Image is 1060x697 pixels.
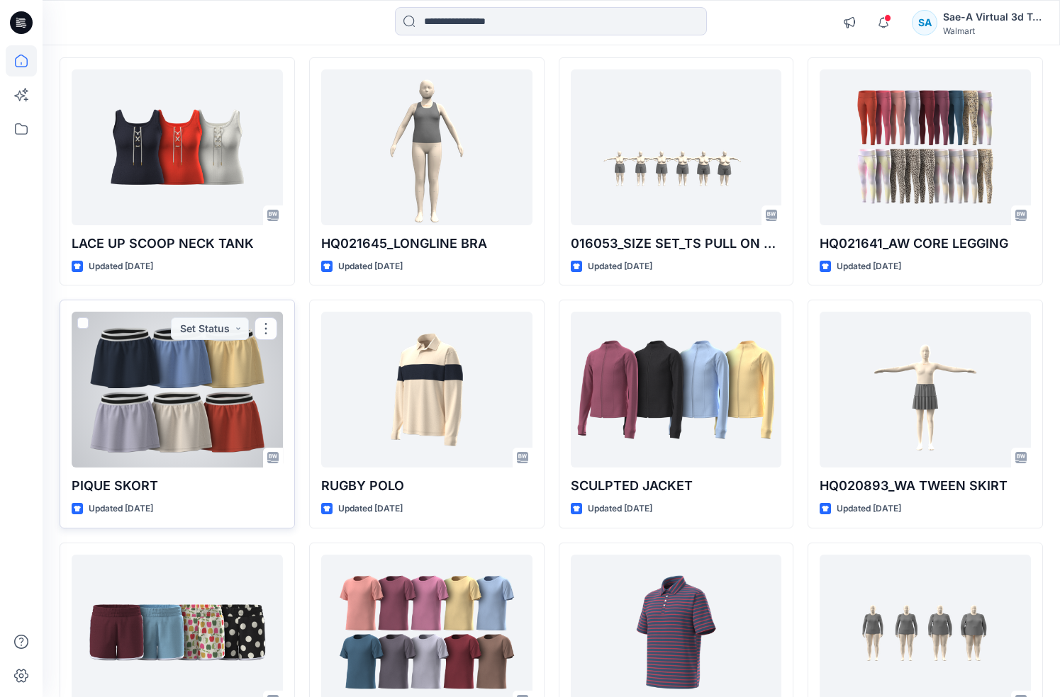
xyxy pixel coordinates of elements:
[338,501,403,516] p: Updated [DATE]
[72,69,283,225] a: LACE UP SCOOP NECK TANK
[943,25,1042,36] div: Walmart
[321,69,532,225] a: HQ021645_LONGLINE BRA
[588,501,652,516] p: Updated [DATE]
[837,259,901,274] p: Updated [DATE]
[820,312,1031,467] a: HQ020893_WA TWEEN SKIRT
[571,234,782,254] p: 016053_SIZE SET_TS PULL ON KNIT SHORT
[72,312,283,467] a: PIQUE SKORT
[338,259,403,274] p: Updated [DATE]
[943,8,1042,25] div: Sae-A Virtual 3d Team
[321,234,532,254] p: HQ021645_LONGLINE BRA
[571,69,782,225] a: 016053_SIZE SET_TS PULL ON KNIT SHORT
[837,501,901,516] p: Updated [DATE]
[820,234,1031,254] p: HQ021641_AW CORE LEGGING
[820,69,1031,225] a: HQ021641_AW CORE LEGGING
[89,259,153,274] p: Updated [DATE]
[571,312,782,467] a: SCULPTED JACKET
[912,10,937,35] div: SA
[321,476,532,496] p: RUGBY POLO
[72,476,283,496] p: PIQUE SKORT
[588,259,652,274] p: Updated [DATE]
[89,501,153,516] p: Updated [DATE]
[321,312,532,467] a: RUGBY POLO
[820,476,1031,496] p: HQ020893_WA TWEEN SKIRT
[72,234,283,254] p: LACE UP SCOOP NECK TANK
[571,476,782,496] p: SCULPTED JACKET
